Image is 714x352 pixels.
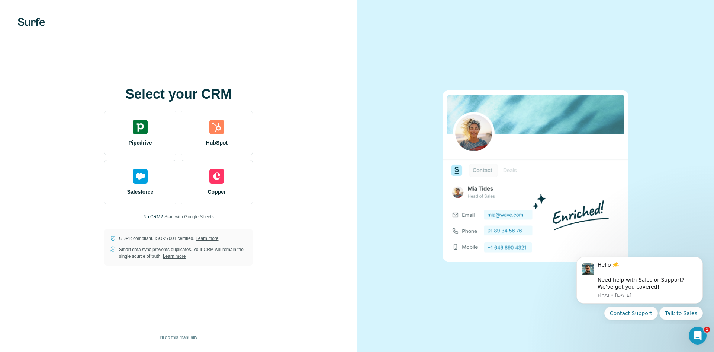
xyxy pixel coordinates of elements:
[689,327,707,345] iframe: Intercom live chat
[128,139,152,146] span: Pipedrive
[164,213,214,220] button: Start with Google Sheets
[163,254,186,259] a: Learn more
[119,246,247,260] p: Smart data sync prevents duplicates. Your CRM will remain the single source of truth.
[18,18,45,26] img: Surfe's logo
[133,169,148,184] img: salesforce's logo
[119,235,218,242] p: GDPR compliant. ISO-27001 certified.
[196,236,218,241] a: Learn more
[565,250,714,324] iframe: Intercom notifications message
[209,120,224,134] img: hubspot's logo
[127,188,154,196] span: Salesforce
[208,188,226,196] span: Copper
[160,334,197,341] span: I’ll do this manually
[154,332,202,343] button: I’ll do this manually
[133,120,148,134] img: pipedrive's logo
[209,169,224,184] img: copper's logo
[206,139,228,146] span: HubSpot
[143,213,163,220] p: No CRM?
[104,87,253,102] h1: Select your CRM
[704,327,710,333] span: 1
[443,90,628,262] img: none image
